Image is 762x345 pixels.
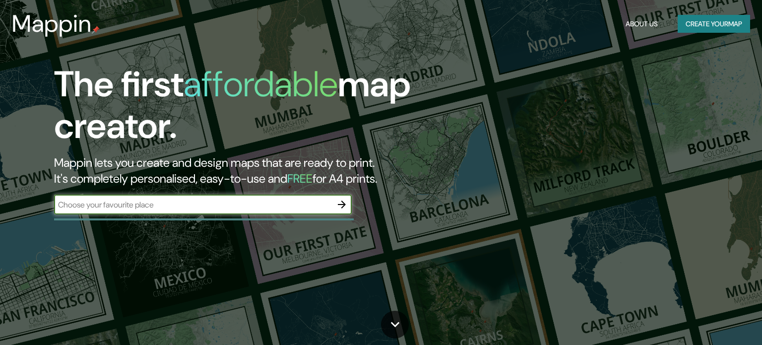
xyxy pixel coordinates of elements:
h1: The first map creator. [54,64,435,155]
h5: FREE [287,171,313,186]
h3: Mappin [12,10,92,38]
img: mappin-pin [92,26,100,34]
h1: affordable [184,61,338,107]
h2: Mappin lets you create and design maps that are ready to print. It's completely personalised, eas... [54,155,435,187]
input: Choose your favourite place [54,199,332,210]
button: Create yourmap [678,15,750,33]
button: About Us [622,15,662,33]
